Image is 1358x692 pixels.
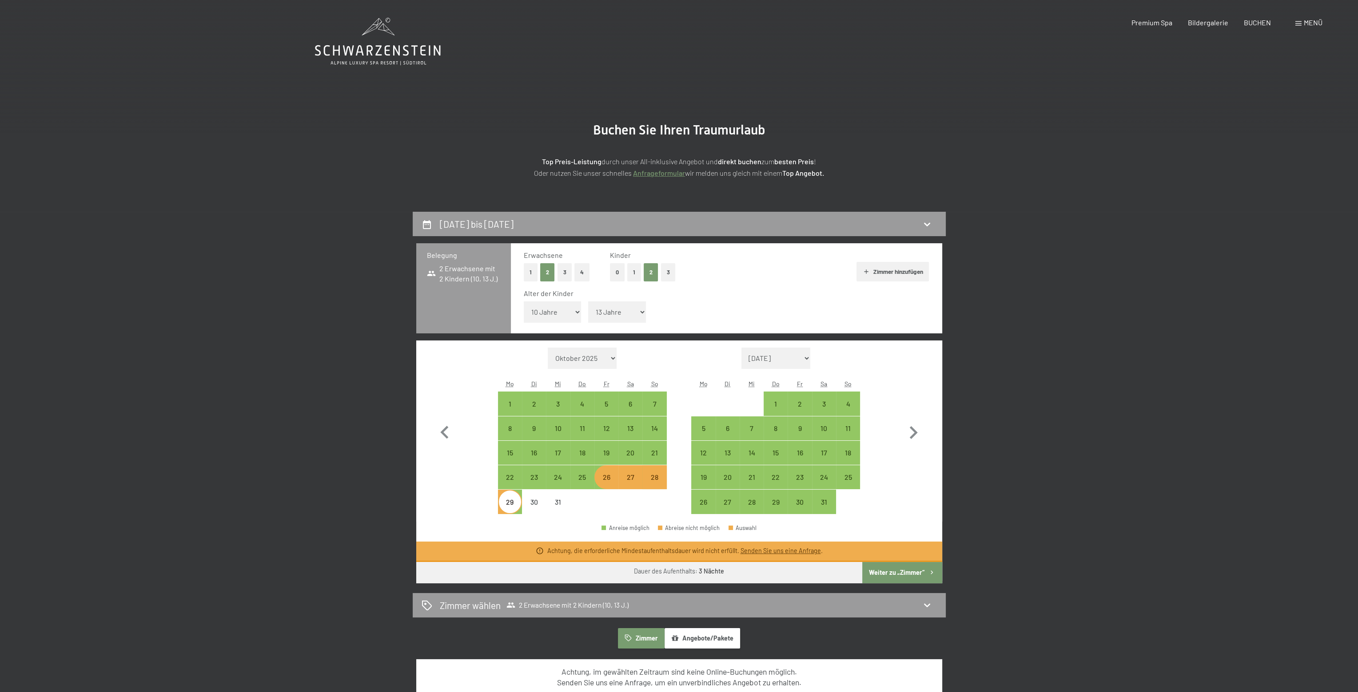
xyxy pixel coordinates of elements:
div: Anreise möglich [498,441,522,465]
a: Premium Spa [1131,18,1172,27]
strong: Top Preis-Leistung [542,157,601,166]
div: 15 [499,449,521,471]
div: Anreise möglich [642,465,666,489]
div: Mon Jan 12 2026 [691,441,715,465]
div: Thu Dec 04 2025 [570,391,594,415]
div: Anreise möglich [836,465,860,489]
div: Anreise möglich [716,465,740,489]
abbr: Freitag [797,380,803,388]
div: Wed Dec 31 2025 [546,490,570,514]
div: 17 [547,449,569,471]
div: 30 [789,498,811,521]
h2: Zimmer wählen [440,599,501,612]
abbr: Sonntag [651,380,658,388]
div: Anreise möglich [546,465,570,489]
div: Anreise möglich [836,441,860,465]
div: 30 [523,498,545,521]
div: 31 [547,498,569,521]
div: Wed Dec 10 2025 [546,416,570,440]
abbr: Mittwoch [749,380,755,388]
div: Anreise möglich [788,391,812,415]
div: 28 [643,474,665,496]
div: Anreise möglich [836,416,860,440]
div: Mon Dec 15 2025 [498,441,522,465]
button: 4 [574,263,589,281]
div: Tue Dec 16 2025 [522,441,546,465]
div: 18 [571,449,593,471]
a: Anfrageformular [633,169,685,177]
div: Wed Dec 03 2025 [546,391,570,415]
span: Buchen Sie Ihren Traumurlaub [593,122,765,138]
div: Anreise möglich [740,465,764,489]
div: Anreise möglich [764,416,788,440]
div: Fri Dec 05 2025 [594,391,618,415]
div: Anreise möglich [812,490,836,514]
div: 7 [741,425,763,447]
b: 3 Nächte [699,567,724,575]
div: Anreise möglich [764,465,788,489]
span: Menü [1304,18,1322,27]
div: 19 [595,449,617,471]
div: Anreise möglich [546,416,570,440]
div: 15 [765,449,787,471]
div: Fri Jan 02 2026 [788,391,812,415]
button: Angebote/Pakete [665,628,740,649]
div: 11 [837,425,859,447]
div: 25 [837,474,859,496]
div: Anreise nicht möglich [546,490,570,514]
div: Anreise möglich [812,465,836,489]
button: Vorheriger Monat [432,348,458,514]
div: Anreise möglich [740,490,764,514]
button: Weiter zu „Zimmer“ [862,562,942,583]
div: 12 [692,449,714,471]
div: 27 [717,498,739,521]
div: Anreise möglich [691,416,715,440]
div: Anreise möglich [594,441,618,465]
button: 3 [558,263,572,281]
div: Anreise möglich [546,391,570,415]
abbr: Donnerstag [772,380,780,388]
div: Tue Jan 13 2026 [716,441,740,465]
div: Fri Dec 12 2025 [594,416,618,440]
div: 4 [837,400,859,423]
span: Bildergalerie [1188,18,1228,27]
abbr: Montag [699,380,707,388]
div: Anreise möglich [570,465,594,489]
div: Mon Dec 08 2025 [498,416,522,440]
span: Kinder [610,251,631,259]
div: Thu Jan 22 2026 [764,465,788,489]
div: Anreise möglich [812,416,836,440]
div: Anreise möglich [498,391,522,415]
div: Sun Jan 04 2026 [836,391,860,415]
div: Wed Jan 07 2026 [740,416,764,440]
div: Anreise nicht möglich [522,490,546,514]
div: Thu Dec 25 2025 [570,465,594,489]
div: 16 [523,449,545,471]
div: 11 [571,425,593,447]
div: Anreise möglich [498,465,522,489]
div: Anreise möglich [522,465,546,489]
div: Wed Jan 28 2026 [740,490,764,514]
div: 4 [571,400,593,423]
div: Sat Dec 20 2025 [618,441,642,465]
div: Anreise möglich [522,416,546,440]
div: 29 [765,498,787,521]
div: Anreise möglich [836,391,860,415]
div: Anreise möglich [594,465,618,489]
strong: besten Preis [774,157,814,166]
abbr: Dienstag [725,380,730,388]
button: 1 [627,263,641,281]
div: 6 [717,425,739,447]
div: Anreise möglich [716,490,740,514]
div: 20 [717,474,739,496]
div: 21 [643,449,665,471]
a: BUCHEN [1244,18,1271,27]
div: Tue Dec 09 2025 [522,416,546,440]
div: 3 [547,400,569,423]
h2: [DATE] bis [DATE] [440,218,514,229]
div: 26 [595,474,617,496]
div: Wed Dec 17 2025 [546,441,570,465]
div: Tue Dec 02 2025 [522,391,546,415]
div: Mon Dec 29 2025 [498,490,522,514]
div: Anreise möglich [716,416,740,440]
